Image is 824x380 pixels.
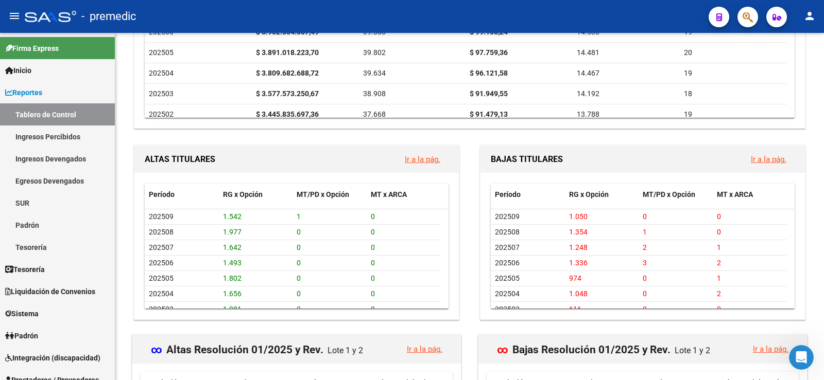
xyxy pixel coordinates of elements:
[297,243,301,251] span: 0
[149,48,174,57] span: 202505
[717,259,721,267] span: 2
[743,150,795,169] button: Ir a la pág.
[569,259,588,267] span: 1.336
[81,5,136,28] span: - premedic
[497,336,714,355] mat-card-title: Bajas Resolución 01/2025 y Rev.
[803,10,816,22] mat-icon: person
[149,228,174,236] span: 202508
[717,305,721,313] span: 0
[297,305,301,313] span: 0
[684,48,692,57] span: 20
[223,212,242,221] span: 1.542
[495,289,520,298] span: 202504
[371,259,375,267] span: 0
[470,48,508,57] strong: $ 97.759,36
[495,305,520,313] span: 202503
[5,330,38,341] span: Padrón
[5,87,42,98] span: Reportes
[256,110,319,118] strong: $ 3.445.835.697,36
[639,184,713,206] datatable-header-cell: MT/PD x Opción
[149,274,174,282] span: 202505
[684,89,692,98] span: 18
[149,259,174,267] span: 202506
[223,243,242,251] span: 1.642
[643,243,647,251] span: 2
[675,346,710,355] span: Lote 1 y 2
[405,155,440,164] a: Ir a la pág.
[219,184,293,206] datatable-header-cell: RG x Opción
[363,48,386,57] span: 39.802
[565,184,639,206] datatable-header-cell: RG x Opción
[497,343,508,356] span: ∞
[753,345,788,354] a: Ir a la pág.
[223,274,242,282] span: 1.802
[145,184,219,206] datatable-header-cell: Período
[491,184,565,206] datatable-header-cell: Período
[363,110,386,118] span: 37.668
[371,274,375,282] span: 0
[745,339,797,358] button: Ir a la pág.
[297,289,301,298] span: 0
[643,228,647,236] span: 1
[577,110,599,118] span: 13.788
[569,243,588,251] span: 1.248
[149,69,174,77] span: 202504
[577,89,599,98] span: 14.192
[223,259,242,267] span: 1.493
[684,110,692,118] span: 19
[371,212,375,221] span: 0
[569,190,609,198] span: RG x Opción
[297,274,301,282] span: 0
[713,184,787,206] datatable-header-cell: MT x ARCA
[223,305,242,313] span: 1.981
[569,305,581,313] span: 616
[470,89,508,98] strong: $ 91.949,55
[5,65,31,76] span: Inicio
[495,259,520,267] span: 202506
[149,110,174,118] span: 202502
[717,190,753,198] span: MT x ARCA
[8,10,21,22] mat-icon: menu
[569,212,588,221] span: 1.050
[495,190,521,198] span: Período
[717,243,721,251] span: 1
[371,243,375,251] span: 0
[495,274,520,282] span: 202505
[151,343,162,356] span: ∞
[5,352,100,364] span: Integración (discapacidad)
[328,346,363,355] span: Lote 1 y 2
[643,289,647,298] span: 0
[643,274,647,282] span: 0
[470,110,508,118] strong: $ 91.479,13
[145,154,215,164] span: ALTAS TITULARES
[789,345,814,370] iframe: Intercom live chat
[256,48,319,57] strong: $ 3.891.018.223,70
[149,89,174,98] span: 202503
[569,289,588,298] span: 1.048
[293,184,367,206] datatable-header-cell: MT/PD x Opción
[577,69,599,77] span: 14.467
[149,212,174,221] span: 202509
[363,89,386,98] span: 38.908
[149,289,174,298] span: 202504
[491,154,563,164] span: BAJAS TITULARES
[569,228,588,236] span: 1.354
[297,190,349,198] span: MT/PD x Opción
[149,243,174,251] span: 202507
[223,190,263,198] span: RG x Opción
[407,345,442,354] a: Ir a la pág.
[643,305,647,313] span: 0
[717,289,721,298] span: 2
[297,228,301,236] span: 0
[256,89,319,98] strong: $ 3.577.573.250,67
[470,69,508,77] strong: $ 96.121,58
[751,155,786,164] a: Ir a la pág.
[371,289,375,298] span: 0
[399,339,451,358] button: Ir a la pág.
[297,212,301,221] span: 1
[149,190,175,198] span: Período
[717,212,721,221] span: 0
[495,212,520,221] span: 202509
[256,69,319,77] strong: $ 3.809.682.688,72
[297,259,301,267] span: 0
